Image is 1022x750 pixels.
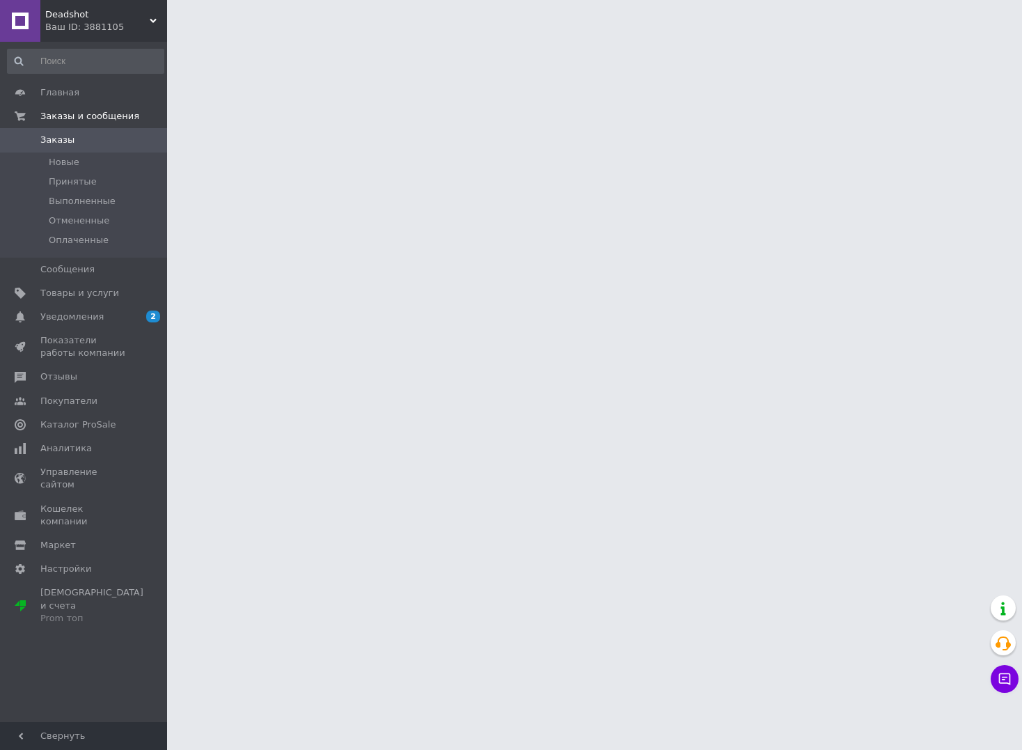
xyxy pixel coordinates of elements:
[49,234,109,247] span: Оплаченные
[146,311,160,322] span: 2
[49,175,97,188] span: Принятые
[40,334,129,359] span: Показатели работы компании
[40,110,139,123] span: Заказы и сообщения
[40,86,79,99] span: Главная
[40,539,76,552] span: Маркет
[40,263,95,276] span: Сообщения
[7,49,164,74] input: Поиск
[45,8,150,21] span: Deadshot
[991,665,1019,693] button: Чат с покупателем
[45,21,167,33] div: Ваш ID: 3881105
[40,563,91,575] span: Настройки
[40,612,143,625] div: Prom топ
[40,395,97,407] span: Покупатели
[40,134,74,146] span: Заказы
[40,370,77,383] span: Отзывы
[40,311,104,323] span: Уведомления
[40,466,129,491] span: Управление сайтом
[49,214,109,227] span: Отмененные
[49,156,79,169] span: Новые
[40,442,92,455] span: Аналитика
[40,586,143,625] span: [DEMOGRAPHIC_DATA] и счета
[40,503,129,528] span: Кошелек компании
[40,287,119,299] span: Товары и услуги
[49,195,116,208] span: Выполненные
[40,419,116,431] span: Каталог ProSale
